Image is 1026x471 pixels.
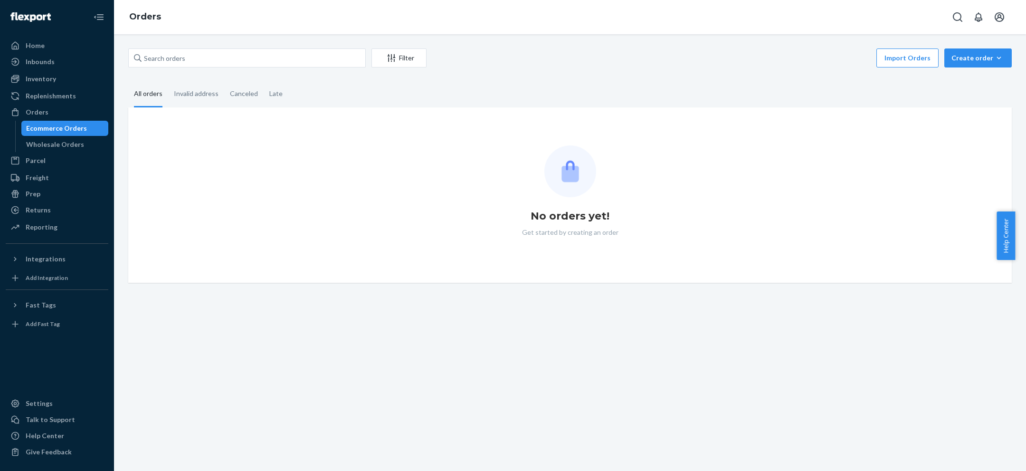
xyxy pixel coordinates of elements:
div: Filter [372,53,426,63]
h1: No orders yet! [531,209,609,224]
div: Wholesale Orders [26,140,84,149]
button: Open account menu [990,8,1009,27]
div: Inventory [26,74,56,84]
div: Reporting [26,222,57,232]
div: Ecommerce Orders [26,124,87,133]
button: Import Orders [876,48,939,67]
div: Add Integration [26,274,68,282]
div: Freight [26,173,49,183]
div: Returns [26,205,51,215]
div: Fast Tags [26,300,56,310]
div: Home [26,41,45,50]
button: Open notifications [969,8,988,27]
a: Replenishments [6,88,108,104]
a: Returns [6,202,108,218]
div: Parcel [26,156,46,165]
a: Prep [6,186,108,202]
button: Create order [944,48,1012,67]
div: Add Fast Tag [26,320,60,328]
a: Parcel [6,153,108,168]
a: Settings [6,396,108,411]
div: Late [269,81,283,106]
button: Close Navigation [89,8,108,27]
div: Prep [26,189,40,199]
div: Orders [26,107,48,117]
div: Replenishments [26,91,76,101]
input: Search orders [128,48,366,67]
div: Settings [26,399,53,408]
a: Inventory [6,71,108,87]
button: Fast Tags [6,298,108,313]
p: Get started by creating an order [522,228,618,237]
img: Empty list [544,145,596,197]
button: Help Center [997,211,1015,260]
div: Create order [951,53,1005,63]
a: Add Integration [6,270,108,286]
div: Talk to Support [26,415,75,424]
a: Help Center [6,428,108,443]
a: Add Fast Tag [6,317,108,332]
div: Canceled [230,81,258,106]
a: Home [6,38,108,53]
a: Reporting [6,220,108,235]
a: Ecommerce Orders [21,121,109,136]
div: Give Feedback [26,447,72,457]
div: Invalid address [174,81,218,106]
button: Open Search Box [948,8,967,27]
a: Talk to Support [6,412,108,427]
img: Flexport logo [10,12,51,22]
a: Orders [129,11,161,22]
a: Orders [6,105,108,120]
button: Give Feedback [6,444,108,460]
a: Wholesale Orders [21,137,109,152]
a: Freight [6,170,108,185]
div: Inbounds [26,57,55,67]
a: Inbounds [6,54,108,69]
div: All orders [134,81,162,107]
div: Integrations [26,254,66,264]
button: Integrations [6,251,108,267]
div: Help Center [26,431,64,441]
button: Filter [371,48,427,67]
ol: breadcrumbs [122,3,169,31]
